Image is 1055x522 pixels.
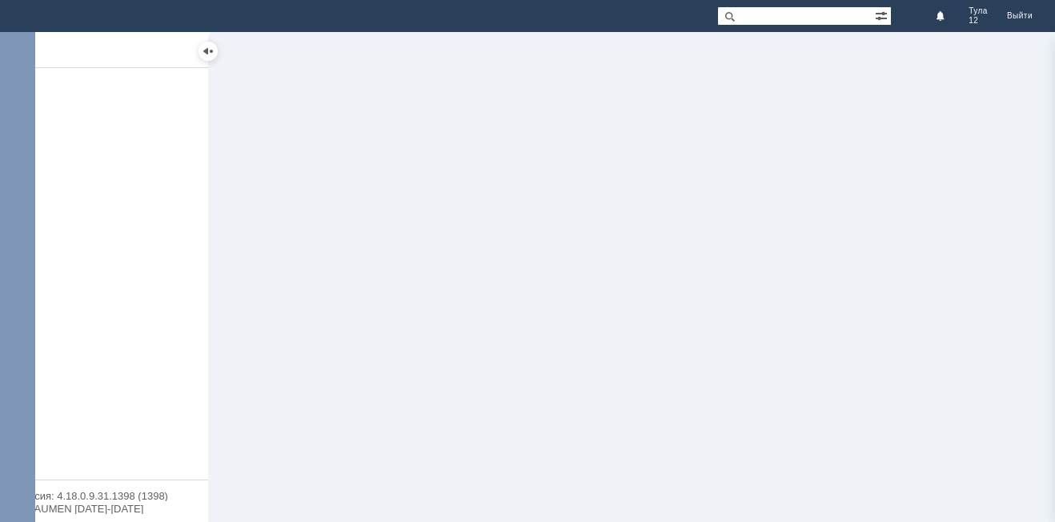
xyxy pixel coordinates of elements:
span: Тула [969,6,988,16]
div: Версия: 4.18.0.9.31.1398 (1398) [16,491,192,501]
span: Расширенный поиск [875,7,891,22]
div: © NAUMEN [DATE]-[DATE] [16,504,192,514]
span: 12 [969,16,978,26]
div: Скрыть меню [199,42,218,61]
